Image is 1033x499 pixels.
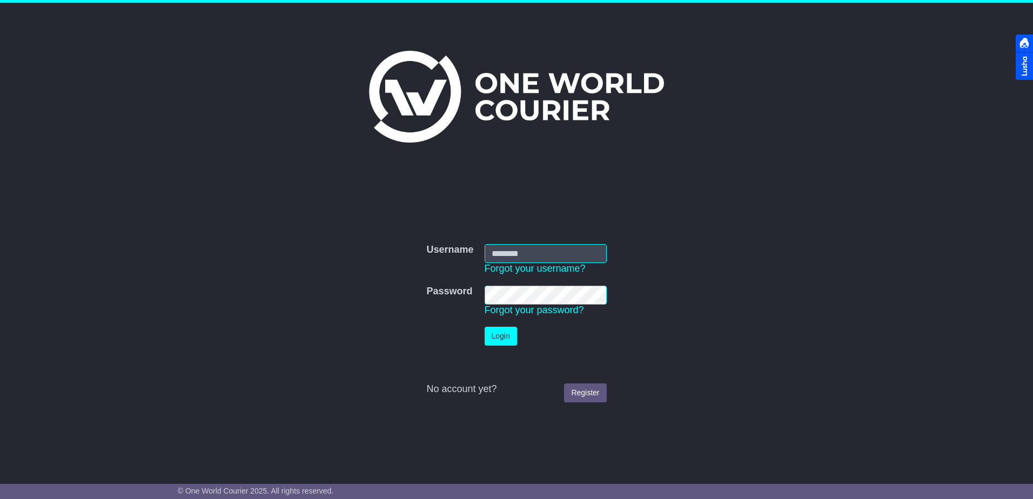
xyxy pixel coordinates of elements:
span: © One World Courier 2025. All rights reserved. [178,487,334,495]
a: Forgot your password? [485,305,584,315]
img: One World [369,51,664,143]
button: Login [485,327,517,346]
div: No account yet? [426,383,606,395]
label: Username [426,244,473,256]
label: Password [426,286,472,298]
a: Forgot your username? [485,263,586,274]
a: Register [564,383,606,402]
